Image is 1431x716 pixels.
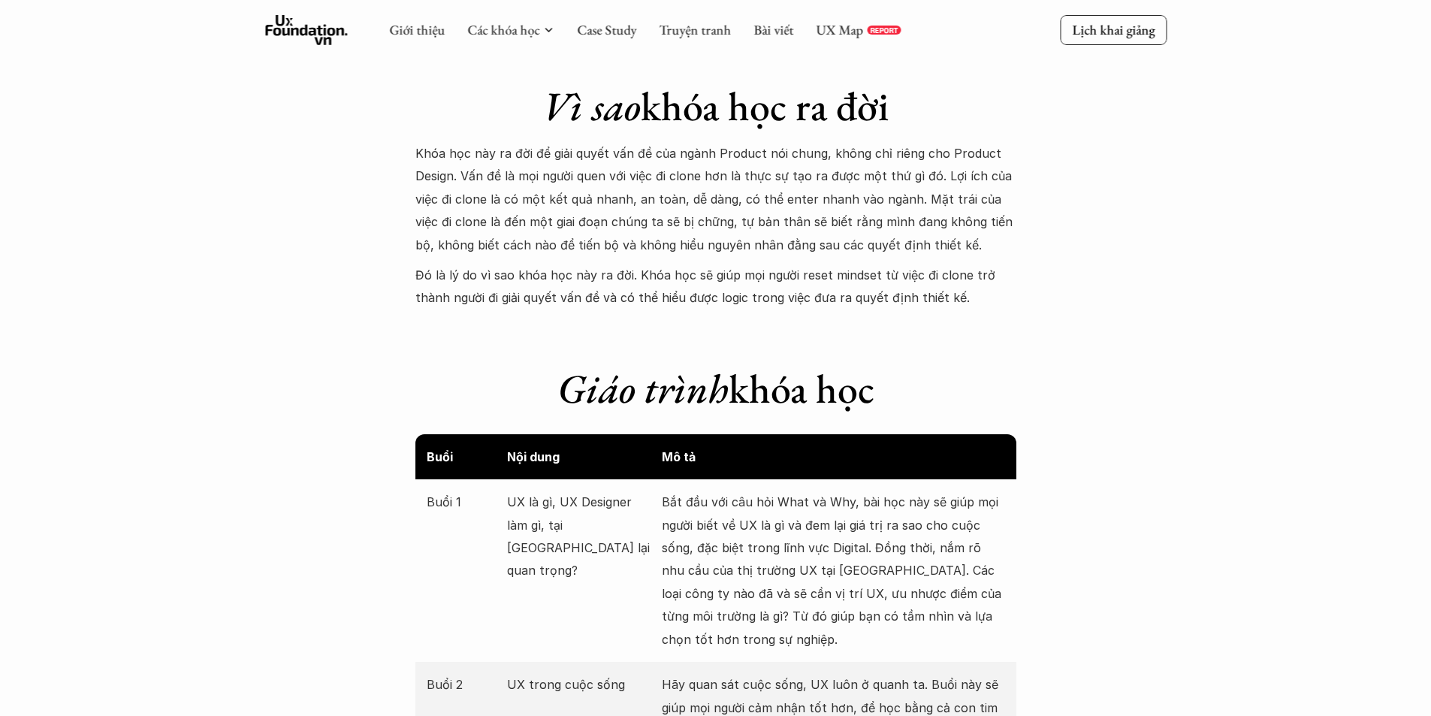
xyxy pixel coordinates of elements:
[427,449,453,464] strong: Buổi
[415,364,1016,413] h1: khóa học
[1060,15,1167,44] a: Lịch khai giảng
[507,491,654,582] p: UX là gì, UX Designer làm gì, tại [GEOGRAPHIC_DATA] lại quan trọng?
[427,673,500,696] p: Buổi 2
[507,673,654,696] p: UX trong cuộc sống
[867,26,901,35] a: REPORT
[467,21,539,38] a: Các khóa học
[427,491,500,513] p: Buổi 1
[662,491,1005,651] p: Bắt đầu với câu hỏi What và Why, bài học này sẽ giúp mọi người biết về UX là gì và đem lại giá tr...
[659,21,731,38] a: Truyện tranh
[507,449,560,464] strong: Nội dung
[415,82,1016,131] h1: khóa học ra đời
[816,21,863,38] a: UX Map
[415,264,1016,310] p: Đó là lý do vì sao khóa học này ra đời. Khóa học sẽ giúp mọi người reset mindset từ việc đi clone...
[557,362,729,415] em: Giáo trình
[415,142,1016,256] p: Khóa học này ra đời để giải quyết vấn đề của ngành Product nói chung, không chỉ riêng cho Product...
[389,21,445,38] a: Giới thiệu
[1072,21,1155,38] p: Lịch khai giảng
[577,21,636,38] a: Case Study
[542,80,641,132] em: Vì sao
[662,449,696,464] strong: Mô tả
[753,21,793,38] a: Bài viết
[870,26,898,35] p: REPORT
